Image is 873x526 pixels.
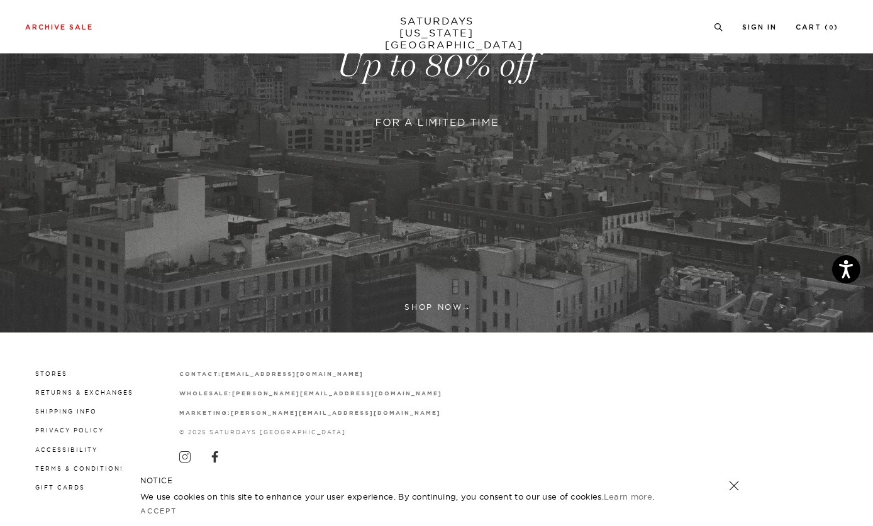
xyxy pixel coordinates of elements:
a: Learn more [604,491,652,501]
a: Gift Cards [35,484,85,491]
a: Stores [35,370,67,377]
a: [EMAIL_ADDRESS][DOMAIN_NAME] [221,370,363,377]
a: Returns & Exchanges [35,389,133,396]
strong: marketing: [179,410,231,416]
p: We use cookies on this site to enhance your user experience. By continuing, you consent to our us... [140,490,688,503]
a: SATURDAYS[US_STATE][GEOGRAPHIC_DATA] [385,15,489,51]
a: Archive Sale [25,24,93,31]
a: Cart (0) [796,24,838,31]
strong: [PERSON_NAME][EMAIL_ADDRESS][DOMAIN_NAME] [231,410,440,416]
p: © 2025 Saturdays [GEOGRAPHIC_DATA] [179,427,442,437]
a: Terms & Conditions [35,465,125,472]
strong: contact: [179,371,222,377]
small: 0 [829,25,834,31]
h5: NOTICE [140,475,733,486]
strong: [EMAIL_ADDRESS][DOMAIN_NAME] [221,371,363,377]
a: Sign In [742,24,777,31]
strong: wholesale: [179,391,233,397]
a: Privacy Policy [35,427,104,434]
a: [PERSON_NAME][EMAIL_ADDRESS][DOMAIN_NAME] [232,390,442,397]
a: Accept [140,507,177,515]
a: [PERSON_NAME][EMAIL_ADDRESS][DOMAIN_NAME] [231,409,440,416]
a: Accessibility [35,446,97,453]
a: Shipping Info [35,408,97,415]
strong: [PERSON_NAME][EMAIL_ADDRESS][DOMAIN_NAME] [232,391,442,397]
